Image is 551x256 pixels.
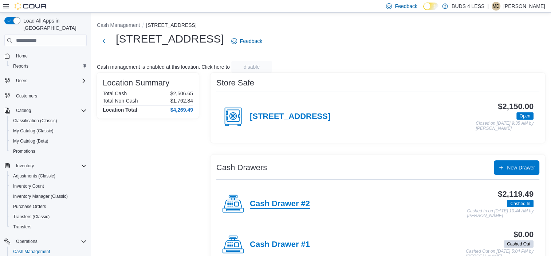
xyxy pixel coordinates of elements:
[10,172,58,180] a: Adjustments (Classic)
[1,105,90,116] button: Catalog
[10,116,60,125] a: Classification (Classic)
[503,2,545,11] p: [PERSON_NAME]
[1,76,90,86] button: Users
[10,127,87,135] span: My Catalog (Classic)
[97,21,545,30] nav: An example of EuiBreadcrumbs
[10,192,71,201] a: Inventory Manager (Classic)
[13,193,68,199] span: Inventory Manager (Classic)
[15,3,47,10] img: Cova
[452,2,484,11] p: BUDS 4 LESS
[507,164,535,171] span: New Drawer
[13,91,87,100] span: Customers
[507,241,530,247] span: Cashed Out
[216,79,254,87] h3: Store Safe
[467,209,534,219] p: Cashed In on [DATE] 10:44 AM by [PERSON_NAME]
[7,116,90,126] button: Classification (Classic)
[1,161,90,171] button: Inventory
[170,91,193,96] p: $2,506.65
[10,212,87,221] span: Transfers (Classic)
[10,202,49,211] a: Purchase Orders
[10,147,38,156] a: Promotions
[146,22,196,28] button: [STREET_ADDRESS]
[13,224,31,230] span: Transfers
[504,240,534,248] span: Cashed Out
[250,199,310,209] h4: Cash Drawer #2
[10,223,34,231] a: Transfers
[16,53,28,59] span: Home
[103,79,169,87] h3: Location Summary
[13,106,34,115] button: Catalog
[16,239,38,244] span: Operations
[13,214,50,220] span: Transfers (Classic)
[395,3,417,10] span: Feedback
[13,161,87,170] span: Inventory
[13,76,87,85] span: Users
[97,22,140,28] button: Cash Management
[494,160,539,175] button: New Drawer
[7,146,90,156] button: Promotions
[240,37,262,45] span: Feedback
[16,163,34,169] span: Inventory
[10,116,87,125] span: Classification (Classic)
[10,137,51,145] a: My Catalog (Beta)
[13,173,55,179] span: Adjustments (Classic)
[493,2,500,11] span: MD
[216,163,267,172] h3: Cash Drawers
[13,51,87,60] span: Home
[10,247,87,256] span: Cash Management
[10,127,56,135] a: My Catalog (Classic)
[13,249,50,255] span: Cash Management
[103,107,137,113] h4: Location Total
[13,128,54,134] span: My Catalog (Classic)
[103,91,127,96] h6: Total Cash
[10,62,87,71] span: Reports
[10,182,87,191] span: Inventory Count
[13,183,44,189] span: Inventory Count
[507,200,534,207] span: Cashed In
[20,17,87,32] span: Load All Apps in [GEOGRAPHIC_DATA]
[7,212,90,222] button: Transfers (Classic)
[10,192,87,201] span: Inventory Manager (Classic)
[244,63,260,71] span: disable
[7,191,90,201] button: Inventory Manager (Classic)
[10,62,31,71] a: Reports
[1,236,90,247] button: Operations
[10,212,52,221] a: Transfers (Classic)
[16,78,27,84] span: Users
[487,2,489,11] p: |
[423,10,424,11] span: Dark Mode
[10,223,87,231] span: Transfers
[250,112,330,121] h4: [STREET_ADDRESS]
[10,202,87,211] span: Purchase Orders
[170,107,193,113] h4: $4,269.49
[7,126,90,136] button: My Catalog (Classic)
[231,61,272,73] button: disable
[10,172,87,180] span: Adjustments (Classic)
[476,121,534,131] p: Closed on [DATE] 9:35 AM by [PERSON_NAME]
[10,137,87,145] span: My Catalog (Beta)
[10,247,53,256] a: Cash Management
[13,92,40,100] a: Customers
[510,200,530,207] span: Cashed In
[97,64,230,70] p: Cash management is enabled at this location. Click here to
[7,171,90,181] button: Adjustments (Classic)
[228,34,265,48] a: Feedback
[516,112,534,120] span: Open
[13,52,31,60] a: Home
[520,113,530,119] span: Open
[250,240,310,249] h4: Cash Drawer #1
[13,204,46,209] span: Purchase Orders
[13,63,28,69] span: Reports
[13,106,87,115] span: Catalog
[13,161,37,170] button: Inventory
[13,118,57,124] span: Classification (Classic)
[170,98,193,104] p: $1,762.84
[10,182,47,191] a: Inventory Count
[10,147,87,156] span: Promotions
[1,51,90,61] button: Home
[16,108,31,113] span: Catalog
[16,93,37,99] span: Customers
[103,98,138,104] h6: Total Non-Cash
[116,32,224,46] h1: [STREET_ADDRESS]
[498,190,534,199] h3: $2,119.49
